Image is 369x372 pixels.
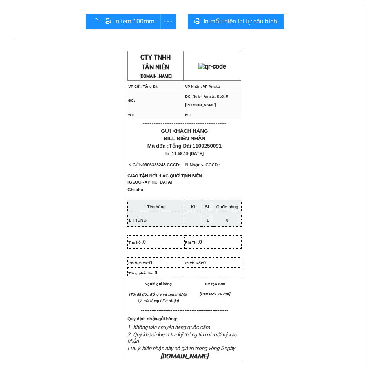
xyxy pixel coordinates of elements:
span: CTY TNHH [140,54,171,61]
span: more [161,17,176,27]
span: printer [105,18,111,25]
span: 11:59:19 [DATE] [172,151,204,156]
span: Chưa Cước: [128,261,152,265]
span: [PERSON_NAME] [200,292,230,296]
em: như đã ký, nội dung biên nhận) [138,293,187,303]
span: 0 [203,260,206,265]
span: VP Gửi: Tổng Đài [128,85,158,88]
span: . CCCD : [203,163,220,167]
strong: Quy định nhận/gửi hàng: [127,316,177,321]
span: NV tạo đơn [205,282,225,286]
em: [DOMAIN_NAME] [160,352,208,360]
span: VP Nhận: VP Amata [185,85,220,88]
span: LẠC QUỚ TỊNH BIÊN [GEOGRAPHIC_DATA] [127,173,202,184]
span: In : [165,151,204,156]
strong: KL [191,204,196,209]
span: 0 [155,270,157,276]
span: Mã đơn : [147,143,222,149]
span: Thu hộ : [128,240,146,244]
span: printer [194,18,200,25]
span: N.Nhận: [185,163,220,167]
span: loading [92,18,102,24]
button: printerIn tem 100mm [86,14,161,29]
span: 1 THÙNG [128,218,147,222]
span: ĐT: [185,113,191,117]
span: N.Gửi: [128,163,182,167]
span: Tổng Đài 1109250091 [169,143,222,149]
button: more [160,14,176,29]
span: ----------------------------------------------- [146,307,228,313]
em: (Tôi đã đọc,đồng ý và xem [129,293,175,296]
span: --- [141,307,146,313]
strong: Cước hàng [216,204,238,209]
span: GỬI KHÁCH HÀNG [161,128,208,134]
span: Lưu ý: biên nhận này có giá trị trong vòng 5 ngày [127,345,235,351]
span: ÂN NIÊN [145,63,169,71]
span: T [142,63,145,71]
span: GIAO TẬN NƠI : [127,173,202,184]
span: BILL BIÊN NHẬN [164,135,205,141]
span: Phí TH : [185,240,202,244]
span: 0 [143,239,145,245]
span: Ghi chú : [127,187,145,198]
span: CCCD: [167,163,182,167]
span: ---------------------------------------------- [142,120,226,126]
strong: [DOMAIN_NAME] [140,74,172,79]
span: 1 [207,218,209,222]
span: Người gửi hàng [145,282,172,286]
strong: Tên hàng [147,204,165,209]
span: 0 [199,239,202,245]
span: 1. Không vân chuyển hàng quốc cấm [127,324,210,330]
strong: SL [205,204,211,209]
span: In tem 100mm [114,16,155,26]
span: 0 [226,218,229,222]
img: qr-code [198,63,226,70]
span: ĐC: [128,99,135,103]
span: 0 [149,260,152,265]
span: Cước Rồi: [185,261,206,265]
span: - [202,163,220,167]
span: ĐC: Ngã 4 Amata, Kp3, F, [PERSON_NAME] [185,94,229,107]
span: - [141,163,182,167]
button: printerIn mẫu biên lai tự cấu hình [188,14,284,29]
span: In mẫu biên lai tự cấu hình [204,16,277,26]
span: Tổng phải thu: [128,271,157,275]
span: 2. Quý khách kiểm tra kỹ thông tin rồi mới ký xác nhận [127,332,237,344]
span: 0906333243. [142,163,182,167]
span: ĐT: [128,113,134,117]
